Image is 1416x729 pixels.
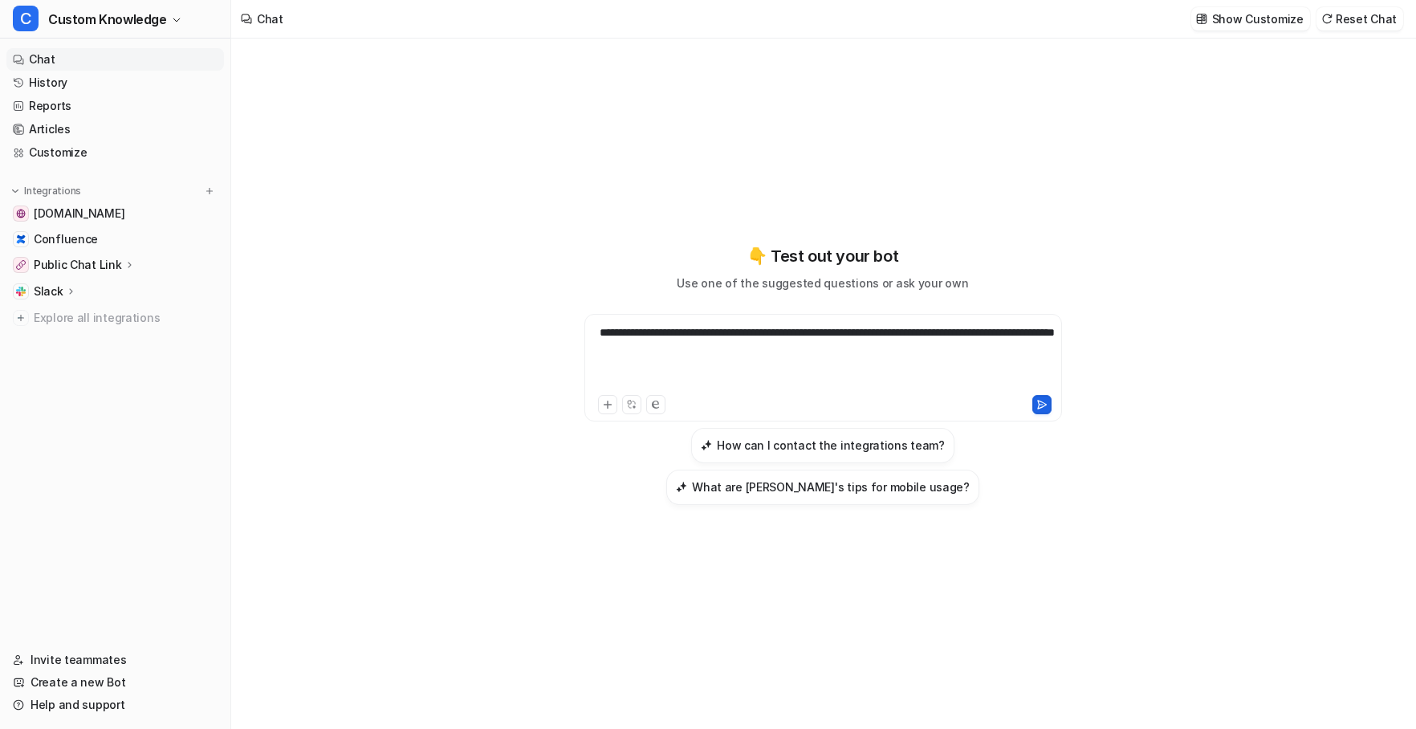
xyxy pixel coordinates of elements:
span: Explore all integrations [34,305,218,331]
img: menu_add.svg [204,185,215,197]
a: Explore all integrations [6,307,224,329]
a: ConfluenceConfluence [6,228,224,250]
div: Chat [257,10,283,27]
a: Customize [6,141,224,164]
button: Reset Chat [1316,7,1403,31]
img: Public Chat Link [16,260,26,270]
h3: How can I contact the integrations team? [717,437,945,454]
a: Invite teammates [6,649,224,671]
a: help.cartoncloud.com[DOMAIN_NAME] [6,202,224,225]
img: Confluence [16,234,26,244]
img: explore all integrations [13,310,29,326]
p: Integrations [24,185,81,198]
a: Articles [6,118,224,141]
h3: What are [PERSON_NAME]'s tips for mobile usage? [692,479,970,495]
p: Use one of the suggested questions or ask your own [677,275,968,291]
p: 👇 Test out your bot [747,244,898,268]
p: Public Chat Link [34,257,122,273]
img: customize [1196,13,1207,25]
span: Custom Knowledge [48,8,167,31]
span: [DOMAIN_NAME] [34,206,124,222]
button: Show Customize [1191,7,1310,31]
img: What are Tony's tips for mobile usage? [676,481,687,493]
span: Confluence [34,231,98,247]
img: reset [1321,13,1333,25]
a: Help and support [6,694,224,716]
button: What are Tony's tips for mobile usage?What are [PERSON_NAME]'s tips for mobile usage? [666,470,979,505]
img: expand menu [10,185,21,197]
a: Reports [6,95,224,117]
img: Slack [16,287,26,296]
a: Chat [6,48,224,71]
img: help.cartoncloud.com [16,209,26,218]
a: History [6,71,224,94]
button: Integrations [6,183,86,199]
p: Show Customize [1212,10,1304,27]
button: How can I contact the integrations team?How can I contact the integrations team? [691,428,954,463]
img: How can I contact the integrations team? [701,439,712,451]
a: Create a new Bot [6,671,224,694]
p: Slack [34,283,63,299]
span: C [13,6,39,31]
